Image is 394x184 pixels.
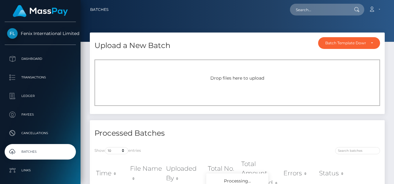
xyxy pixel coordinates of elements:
select: Showentries [105,147,128,154]
p: Payees [7,110,73,119]
img: Fenix International Limited [7,28,18,39]
p: Cancellations [7,129,73,138]
p: Links [7,166,73,175]
a: Cancellations [5,125,76,141]
h4: Upload a New Batch [94,40,170,51]
label: Show entries [94,147,141,154]
a: Transactions [5,70,76,85]
a: Payees [5,107,76,122]
p: Ledger [7,91,73,101]
a: Dashboard [5,51,76,67]
p: Transactions [7,73,73,82]
h4: Processed Batches [94,128,233,139]
p: Batches [7,147,73,156]
input: Search batches [335,147,380,154]
a: Batches [5,144,76,160]
a: Batches [90,3,108,16]
a: Ledger [5,88,76,104]
span: Drop files here to upload [210,75,264,81]
span: Fenix International Limited [5,31,76,36]
a: Links [5,163,76,178]
input: Search... [290,4,348,15]
img: MassPay Logo [13,5,68,17]
p: Dashboard [7,54,73,64]
div: Batch Template Download [325,41,366,46]
button: Batch Template Download [318,37,380,49]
